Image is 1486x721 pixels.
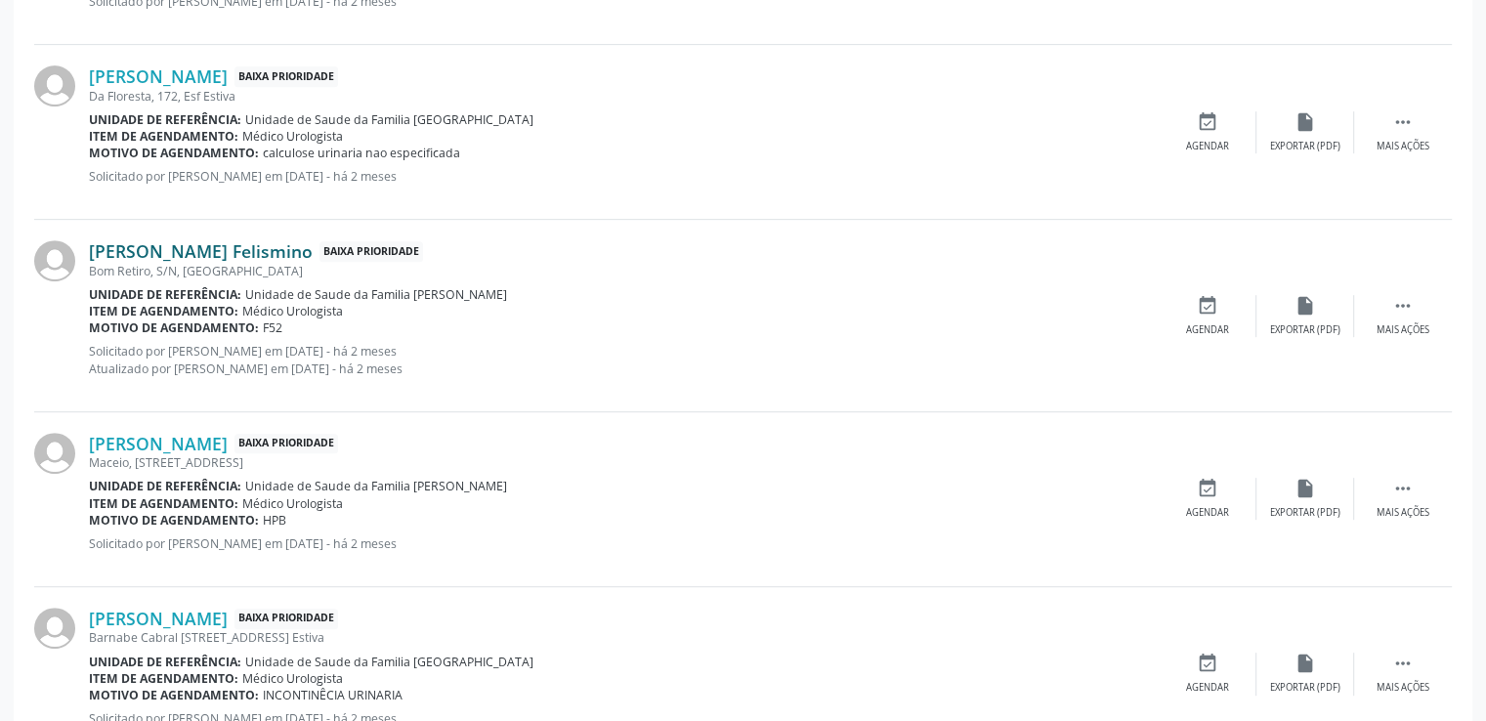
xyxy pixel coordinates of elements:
span: INCONTINÊCIA URINARIA [263,687,403,703]
div: Agendar [1186,681,1229,695]
b: Unidade de referência: [89,478,241,494]
b: Motivo de agendamento: [89,319,259,336]
span: Unidade de Saude da Familia [GEOGRAPHIC_DATA] [245,654,533,670]
b: Motivo de agendamento: [89,687,259,703]
p: Solicitado por [PERSON_NAME] em [DATE] - há 2 meses [89,168,1159,185]
i: insert_drive_file [1295,478,1316,499]
span: Unidade de Saude da Familia [PERSON_NAME] [245,478,507,494]
img: img [34,608,75,649]
i: event_available [1197,653,1218,674]
div: Mais ações [1377,140,1429,153]
span: Baixa Prioridade [234,609,338,629]
span: HPB [263,512,286,529]
b: Unidade de referência: [89,111,241,128]
a: [PERSON_NAME] [89,65,228,87]
b: Motivo de agendamento: [89,512,259,529]
img: img [34,240,75,281]
span: Unidade de Saude da Familia [GEOGRAPHIC_DATA] [245,111,533,128]
div: Exportar (PDF) [1270,681,1340,695]
div: Mais ações [1377,323,1429,337]
i: insert_drive_file [1295,295,1316,317]
i:  [1392,478,1414,499]
div: Agendar [1186,506,1229,520]
b: Item de agendamento: [89,303,238,319]
span: F52 [263,319,282,336]
div: Exportar (PDF) [1270,506,1340,520]
span: Médico Urologista [242,128,343,145]
span: Baixa Prioridade [234,66,338,87]
b: Item de agendamento: [89,670,238,687]
div: Agendar [1186,140,1229,153]
img: img [34,433,75,474]
div: Maceio, [STREET_ADDRESS] [89,454,1159,471]
span: Unidade de Saude da Familia [PERSON_NAME] [245,286,507,303]
b: Item de agendamento: [89,128,238,145]
span: Médico Urologista [242,495,343,512]
div: Da Floresta, 172, Esf Estiva [89,88,1159,105]
a: [PERSON_NAME] [89,433,228,454]
span: calculose urinaria nao especificada [263,145,460,161]
p: Solicitado por [PERSON_NAME] em [DATE] - há 2 meses [89,535,1159,552]
div: Exportar (PDF) [1270,140,1340,153]
div: Mais ações [1377,681,1429,695]
i:  [1392,295,1414,317]
i:  [1392,111,1414,133]
b: Item de agendamento: [89,495,238,512]
span: Baixa Prioridade [234,434,338,454]
i: event_available [1197,295,1218,317]
a: [PERSON_NAME] [89,608,228,629]
i: event_available [1197,478,1218,499]
b: Motivo de agendamento: [89,145,259,161]
b: Unidade de referência: [89,286,241,303]
span: Médico Urologista [242,303,343,319]
img: img [34,65,75,106]
div: Exportar (PDF) [1270,323,1340,337]
i: event_available [1197,111,1218,133]
p: Solicitado por [PERSON_NAME] em [DATE] - há 2 meses Atualizado por [PERSON_NAME] em [DATE] - há 2... [89,343,1159,376]
div: Barnabe Cabral [STREET_ADDRESS] Estiva [89,629,1159,646]
b: Unidade de referência: [89,654,241,670]
i: insert_drive_file [1295,111,1316,133]
span: Médico Urologista [242,670,343,687]
div: Mais ações [1377,506,1429,520]
a: [PERSON_NAME] Felismino [89,240,313,262]
div: Agendar [1186,323,1229,337]
span: Baixa Prioridade [319,241,423,262]
i: insert_drive_file [1295,653,1316,674]
div: Bom Retiro, S/N, [GEOGRAPHIC_DATA] [89,263,1159,279]
i:  [1392,653,1414,674]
